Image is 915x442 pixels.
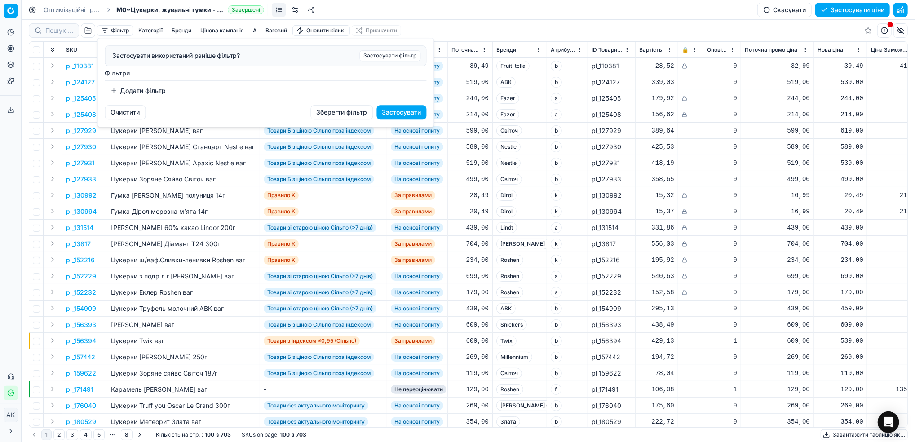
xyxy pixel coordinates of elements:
[311,105,373,119] button: Зберегти фільтр
[105,84,172,98] button: Додати фільтр
[377,105,427,119] button: Застосувати
[113,51,419,60] div: Застосувати використаний раніше фільтр?
[105,69,427,78] label: Фiльтри
[360,50,421,61] button: Застосувати фільтр
[105,105,146,119] button: Очистити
